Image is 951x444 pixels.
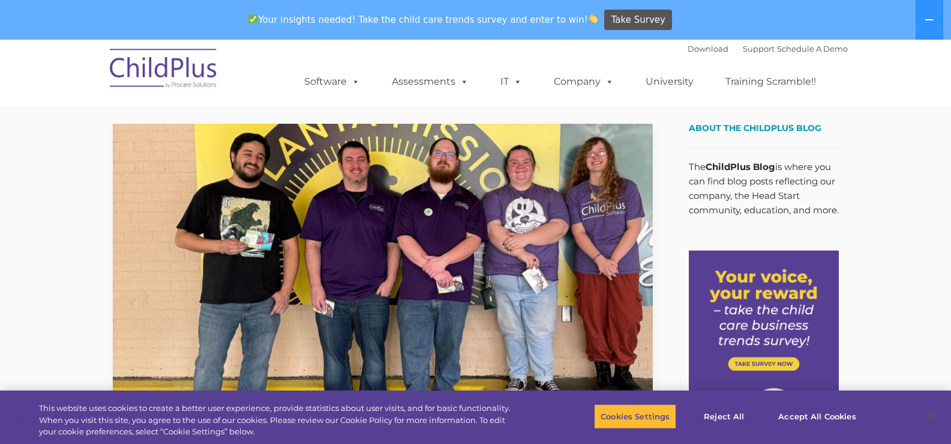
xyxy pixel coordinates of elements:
a: University [634,70,706,94]
a: Support [743,44,775,53]
a: Training Scramble!! [713,70,828,94]
span: About the ChildPlus Blog [689,123,821,133]
a: Take Survey [604,10,672,31]
button: Accept All Cookies [772,404,862,429]
a: Schedule A Demo [777,44,848,53]
a: Assessments [380,70,481,94]
a: IT [488,70,534,94]
a: Company [542,70,626,94]
button: Cookies Settings [594,404,676,429]
a: Download [688,44,728,53]
img: ✅ [248,14,257,23]
img: ChildPlus by Procare Solutions [104,40,224,100]
span: Your insights needed! Take the child care trends survey and enter to win! [244,8,603,31]
span: Take Survey [611,10,665,31]
button: Close [919,403,945,430]
button: Reject All [686,404,761,429]
img: 👏 [589,14,598,23]
font: | [688,44,848,53]
strong: ChildPlus Blog [706,161,775,172]
div: This website uses cookies to create a better user experience, provide statistics about user visit... [39,403,523,438]
p: The is where you can find blog posts reflecting our company, the Head Start community, education,... [689,160,839,217]
a: Software [292,70,372,94]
